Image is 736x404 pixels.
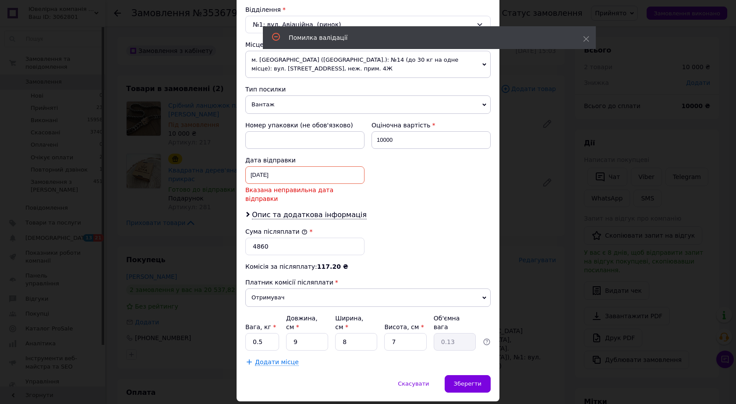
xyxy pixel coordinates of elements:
[245,16,491,33] div: №1: вул. Авіаційна, (ринок)
[245,288,491,307] span: Отримувач
[454,380,481,387] span: Зберегти
[245,262,491,271] div: Комісія за післяплату:
[245,156,364,165] div: Дата відправки
[245,279,333,286] span: Платник комісії післяплати
[245,86,286,93] span: Тип посилки
[317,263,348,270] span: 117.20 ₴
[245,323,276,330] label: Вага, кг
[289,33,561,42] div: Помилка валідації
[286,315,318,330] label: Довжина, см
[245,5,491,14] div: Відділення
[245,95,491,114] span: Вантаж
[434,314,476,331] div: Об'ємна вага
[245,51,491,78] span: м. [GEOGRAPHIC_DATA] ([GEOGRAPHIC_DATA].): №14 (до 30 кг на одне місце): вул. [STREET_ADDRESS], н...
[252,211,367,219] span: Опис та додаткова інформація
[245,41,298,48] span: Місце відправки
[372,121,491,130] div: Оціночна вартість
[245,186,364,203] span: Вказана неправильна дата відправки
[398,380,429,387] span: Скасувати
[245,228,308,235] label: Сума післяплати
[255,358,299,366] span: Додати місце
[335,315,363,330] label: Ширина, см
[245,121,364,130] div: Номер упаковки (не обов'язково)
[384,323,424,330] label: Висота, см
